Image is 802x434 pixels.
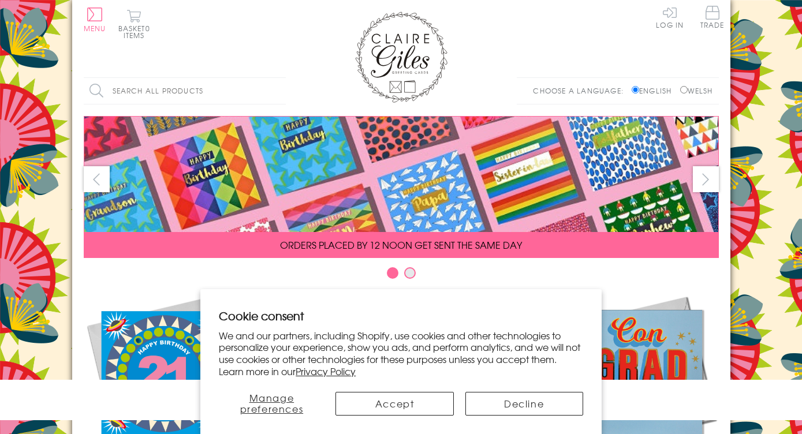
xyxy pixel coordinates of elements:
[274,78,286,104] input: Search
[656,6,684,28] a: Log In
[84,8,106,32] button: Menu
[680,85,713,96] label: Welsh
[700,6,725,28] span: Trade
[404,267,416,279] button: Carousel Page 2
[680,86,688,93] input: Welsh
[118,9,150,39] button: Basket0 items
[280,238,522,252] span: ORDERS PLACED BY 12 NOON GET SENT THE SAME DAY
[240,391,304,416] span: Manage preferences
[84,23,106,33] span: Menu
[632,86,639,93] input: English
[296,364,356,378] a: Privacy Policy
[219,392,324,416] button: Manage preferences
[632,85,677,96] label: English
[355,12,447,103] img: Claire Giles Greetings Cards
[124,23,150,40] span: 0 items
[465,392,583,416] button: Decline
[693,166,719,192] button: next
[533,85,629,96] p: Choose a language:
[84,267,719,285] div: Carousel Pagination
[84,78,286,104] input: Search all products
[700,6,725,31] a: Trade
[387,267,398,279] button: Carousel Page 1 (Current Slide)
[84,166,110,192] button: prev
[335,392,453,416] button: Accept
[219,308,583,324] h2: Cookie consent
[219,330,583,377] p: We and our partners, including Shopify, use cookies and other technologies to personalize your ex...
